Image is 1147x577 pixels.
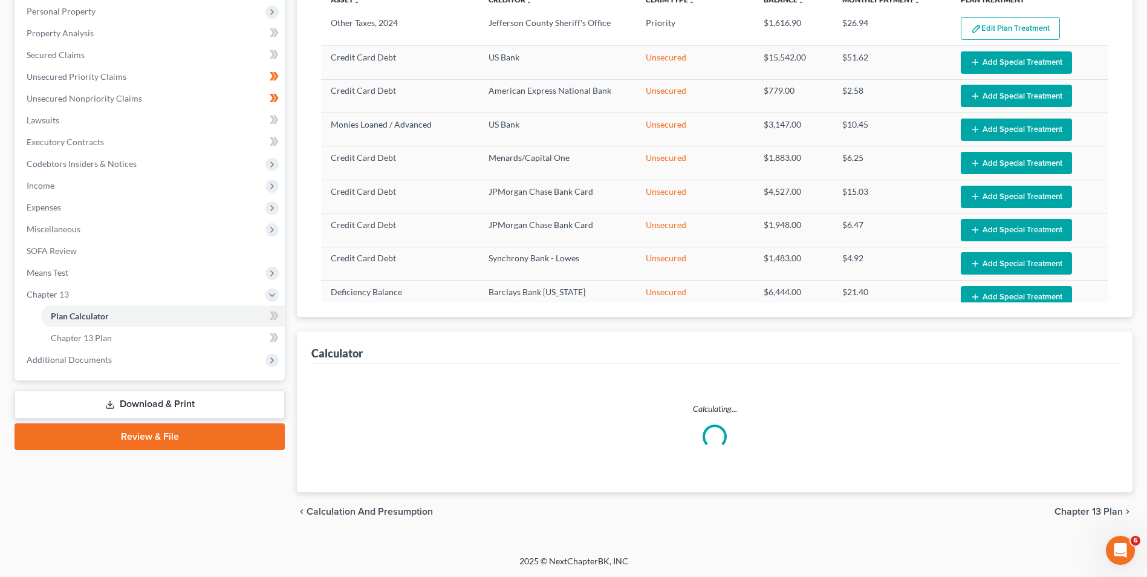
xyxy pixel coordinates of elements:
span: Secured Claims [27,50,85,60]
span: Executory Contracts [27,137,104,147]
a: Unsecured Priority Claims [17,66,285,88]
button: Edit Plan Treatment [961,17,1060,40]
td: $6.25 [833,146,950,180]
a: SOFA Review [17,240,285,262]
td: Jefferson County Sheriff's Office [479,12,636,46]
p: Calculating... [321,403,1108,415]
a: Secured Claims [17,44,285,66]
td: Other Taxes, 2024 [321,12,478,46]
a: Download & Print [15,390,285,419]
td: $51.62 [833,46,950,79]
span: Codebtors Insiders & Notices [27,158,137,169]
td: Unsecured [636,281,754,314]
td: $2.58 [833,79,950,112]
td: Monies Loaned / Advanced [321,113,478,146]
button: Add Special Treatment [961,51,1072,74]
td: $10.45 [833,113,950,146]
td: $6.47 [833,214,950,247]
a: Executory Contracts [17,131,285,153]
button: Add Special Treatment [961,286,1072,308]
td: $4,527.00 [754,180,833,213]
span: Chapter 13 Plan [1054,507,1123,517]
td: $1,616.90 [754,12,833,46]
a: Property Analysis [17,22,285,44]
button: Add Special Treatment [961,85,1072,107]
a: Review & File [15,423,285,450]
button: Add Special Treatment [961,186,1072,208]
span: Plan Calculator [51,311,109,321]
td: $4.92 [833,247,950,280]
button: Add Special Treatment [961,252,1072,275]
td: American Express National Bank [479,79,636,112]
span: Miscellaneous [27,224,80,234]
span: Chapter 13 [27,289,69,299]
td: Deficiency Balance [321,281,478,314]
span: Calculation and Presumption [307,507,433,517]
td: $21.40 [833,281,950,314]
td: JPMorgan Chase Bank Card [479,214,636,247]
td: Synchrony Bank - Lowes [479,247,636,280]
td: $1,948.00 [754,214,833,247]
span: Additional Documents [27,354,112,365]
span: Chapter 13 Plan [51,333,112,343]
td: $779.00 [754,79,833,112]
button: Add Special Treatment [961,152,1072,174]
span: Personal Property [27,6,96,16]
td: Unsecured [636,79,754,112]
td: $15.03 [833,180,950,213]
td: US Bank [479,113,636,146]
iframe: Intercom live chat [1106,536,1135,565]
img: edit-pencil-c1479a1de80d8dea1e2430c2f745a3c6a07e9d7aa2eeffe225670001d78357a8.svg [971,24,981,34]
td: Credit Card Debt [321,214,478,247]
i: chevron_right [1123,507,1132,517]
td: Credit Card Debt [321,146,478,180]
i: chevron_left [297,507,307,517]
td: US Bank [479,46,636,79]
span: Unsecured Nonpriority Claims [27,93,142,103]
td: Priority [636,12,754,46]
td: Unsecured [636,214,754,247]
td: $1,883.00 [754,146,833,180]
span: Property Analysis [27,28,94,38]
td: Unsecured [636,146,754,180]
a: Lawsuits [17,109,285,131]
td: Credit Card Debt [321,247,478,280]
td: Credit Card Debt [321,46,478,79]
td: JPMorgan Chase Bank Card [479,180,636,213]
div: Calculator [311,346,363,360]
td: $3,147.00 [754,113,833,146]
td: Credit Card Debt [321,79,478,112]
button: chevron_left Calculation and Presumption [297,507,433,517]
a: Unsecured Nonpriority Claims [17,88,285,109]
td: Unsecured [636,180,754,213]
td: Credit Card Debt [321,180,478,213]
td: Unsecured [636,46,754,79]
td: $1,483.00 [754,247,833,280]
td: $26.94 [833,12,950,46]
a: Chapter 13 Plan [41,327,285,349]
span: SOFA Review [27,246,77,256]
td: Barclays Bank [US_STATE] [479,281,636,314]
button: Add Special Treatment [961,119,1072,141]
span: Income [27,180,54,191]
a: Plan Calculator [41,305,285,327]
span: Lawsuits [27,115,59,125]
span: Means Test [27,267,68,278]
span: Expenses [27,202,61,212]
button: Add Special Treatment [961,219,1072,241]
td: $15,542.00 [754,46,833,79]
td: Unsecured [636,247,754,280]
span: Unsecured Priority Claims [27,71,126,82]
div: 2025 © NextChapterBK, INC [229,555,918,577]
td: Menards/Capital One [479,146,636,180]
button: Chapter 13 Plan chevron_right [1054,507,1132,517]
td: Unsecured [636,113,754,146]
td: $6,444.00 [754,281,833,314]
span: 6 [1131,536,1140,546]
